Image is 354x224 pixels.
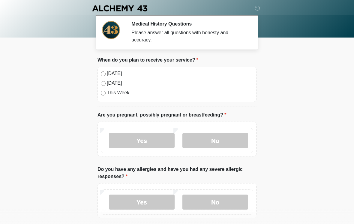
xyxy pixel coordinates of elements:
[109,195,175,210] label: Yes
[107,80,253,87] label: [DATE]
[101,91,106,95] input: This Week
[131,21,247,27] h2: Medical History Questions
[107,70,253,77] label: [DATE]
[91,5,148,12] img: Alchemy 43 Logo
[107,89,253,96] label: This Week
[182,133,248,148] label: No
[131,29,247,44] div: Please answer all questions with honesty and accuracy.
[101,81,106,86] input: [DATE]
[97,166,256,180] label: Do you have any allergies and have you had any severe allergic responses?
[182,195,248,210] label: No
[97,56,198,64] label: When do you plan to receive your service?
[109,133,175,148] label: Yes
[102,21,120,39] img: Agent Avatar
[97,111,226,119] label: Are you pregnant, possibly pregnant or breastfeeding?
[101,71,106,76] input: [DATE]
